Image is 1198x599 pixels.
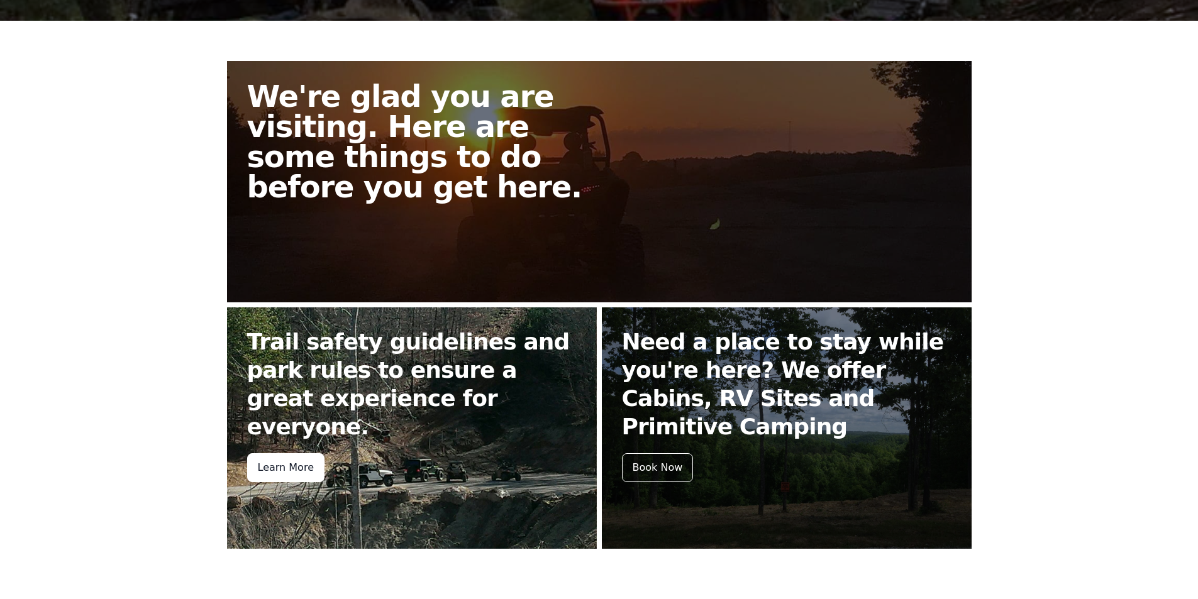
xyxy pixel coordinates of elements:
h2: Need a place to stay while you're here? We offer Cabins, RV Sites and Primitive Camping [622,327,951,441]
h2: We're glad you are visiting. Here are some things to do before you get here. [247,81,609,202]
a: Need a place to stay while you're here? We offer Cabins, RV Sites and Primitive Camping Book Now [602,307,972,549]
a: Trail safety guidelines and park rules to ensure a great experience for everyone. Learn More [227,307,597,549]
div: Learn More [247,453,324,482]
div: Book Now [622,453,694,482]
h2: Trail safety guidelines and park rules to ensure a great experience for everyone. [247,327,577,441]
a: We're glad you are visiting. Here are some things to do before you get here. [227,61,972,302]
